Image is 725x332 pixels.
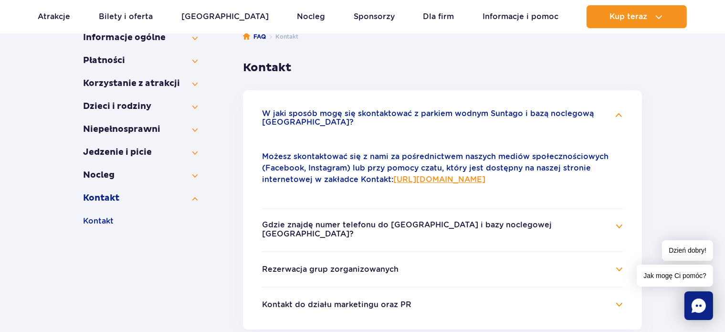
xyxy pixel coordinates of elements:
button: Nocleg [83,170,198,181]
button: Korzystanie z atrakcji [83,78,198,89]
button: Jedzenie i picie [83,147,198,158]
p: Możesz skontaktować się z nami za pośrednictwem naszych mediów społecznościowych (Facebook, Insta... [262,151,623,185]
button: Rezerwacja grup zorganizowanych [262,265,399,274]
button: Informacje ogólne [83,32,198,43]
button: Kontakt [83,193,198,204]
button: Kontakt do działu marketingu oraz PR [262,300,411,309]
li: Kontakt [266,32,298,42]
span: Jak mogę Ci pomóc? [637,265,713,287]
div: Chat [684,291,713,320]
span: Kup teraz [609,12,647,21]
button: Kontakt [83,215,198,227]
a: Nocleg [297,5,325,28]
a: [GEOGRAPHIC_DATA] [181,5,269,28]
a: Atrakcje [38,5,71,28]
a: Bilety i oferta [99,5,153,28]
button: Niepełno­sprawni [83,124,198,135]
a: Informacje i pomoc [483,5,558,28]
button: Gdzie znajdę numer telefonu do [GEOGRAPHIC_DATA] i bazy noclegowej [GEOGRAPHIC_DATA]? [262,221,609,238]
h3: Kontakt [243,61,642,75]
button: Kup teraz [587,5,687,28]
a: [URL][DOMAIN_NAME] [393,175,485,184]
button: Płatności [83,55,198,66]
button: W jaki sposób mogę się skontaktować z parkiem wodnym Suntago i bazą noclegową [GEOGRAPHIC_DATA]? [262,109,609,127]
a: Sponsorzy [354,5,395,28]
a: Dla firm [423,5,454,28]
a: FAQ [243,32,266,42]
span: Dzień dobry! [662,240,713,261]
button: Dzieci i rodziny [83,101,198,112]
